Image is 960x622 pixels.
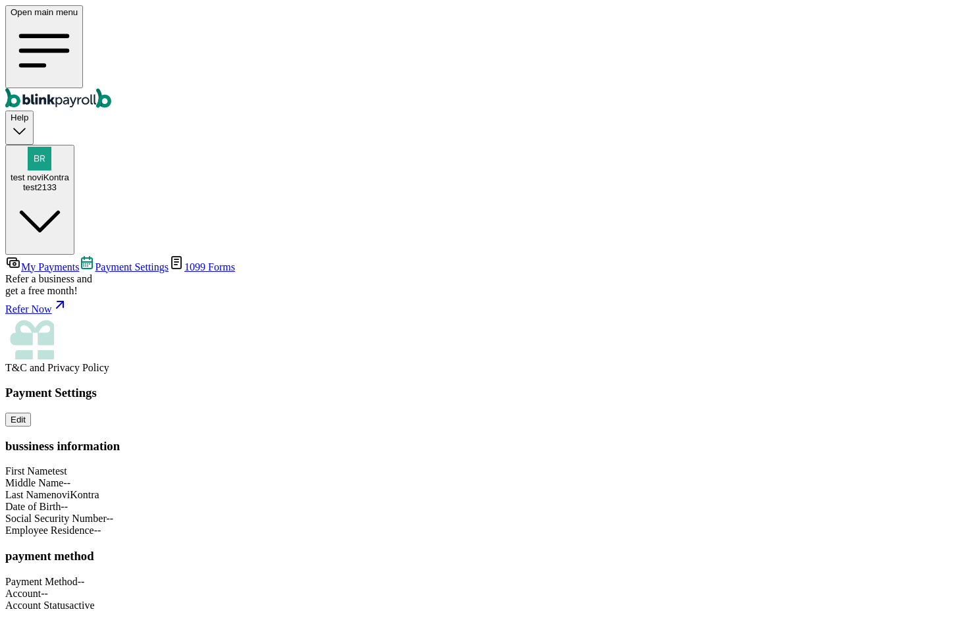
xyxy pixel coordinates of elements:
[5,576,78,587] span: Payment Method
[5,255,955,374] nav: Team Member Portal Sidebar
[5,465,53,477] span: First Name
[95,261,169,272] span: Payment Settings
[11,7,78,17] span: Open main menu
[5,525,94,536] span: Employee Residence
[5,111,34,144] button: Help
[169,261,235,272] a: 1099 Forms
[5,261,79,272] a: My Payments
[5,588,41,599] span: Account
[5,489,51,500] span: Last Name
[11,172,69,182] span: test noviKontra
[5,145,74,255] button: test noviKontratest2133
[5,439,955,454] h3: bussiness information
[5,501,61,512] span: Date of Birth
[41,588,48,599] span: --
[5,362,27,373] span: T&C
[51,489,99,500] span: noviKontra
[5,362,109,373] span: and
[5,477,63,488] span: Middle Name
[78,576,85,587] span: --
[11,113,28,122] span: Help
[11,182,69,192] div: test2133
[5,5,955,111] nav: Global
[5,549,955,563] h3: payment method
[11,415,26,425] div: Edit
[894,559,960,622] iframe: Chat Widget
[184,261,235,272] span: 1099 Forms
[47,362,109,373] span: Privacy Policy
[5,273,955,297] div: Refer a business and get a free month!
[63,477,70,488] span: --
[5,386,955,400] h3: Payment Settings
[5,297,955,315] a: Refer Now
[94,525,101,536] span: --
[53,465,67,477] span: test
[69,600,94,611] span: active
[5,413,31,427] button: Edit
[61,501,68,512] span: --
[5,5,83,88] button: Open main menu
[21,261,79,272] span: My Payments
[79,261,169,272] a: Payment Settings
[5,513,106,524] span: Social Security Number
[5,600,69,611] span: Account Status
[106,513,113,524] span: --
